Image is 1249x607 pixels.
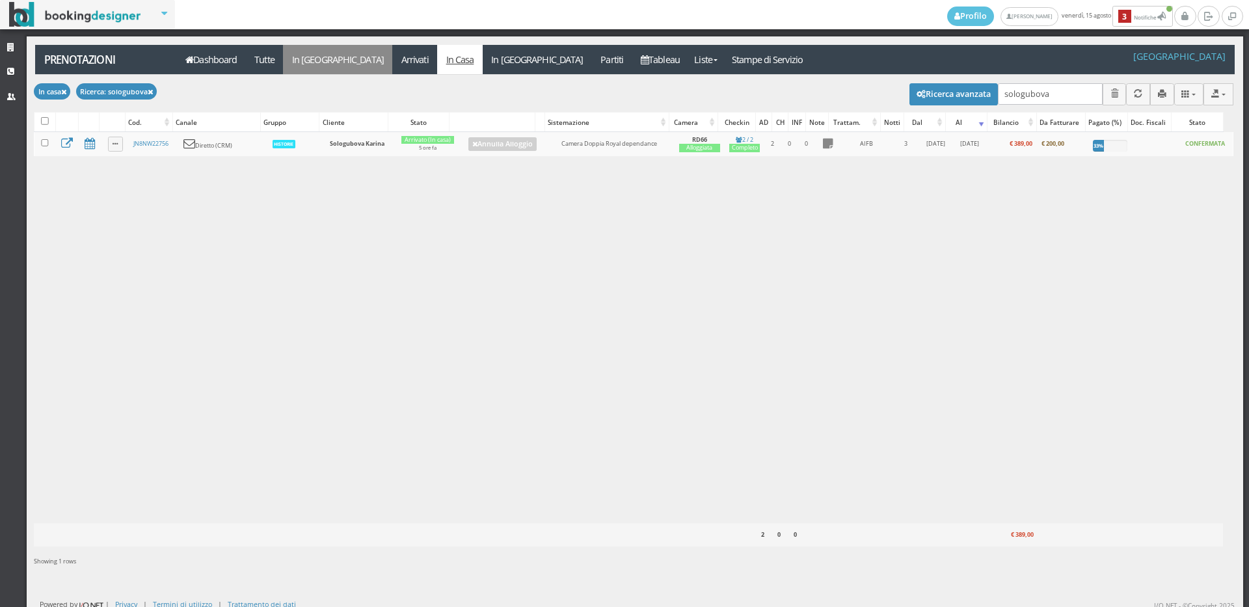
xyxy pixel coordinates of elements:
div: Camera [669,113,718,131]
a: Partiti [592,45,632,74]
div: Cliente [319,113,387,131]
div: Stato [1172,113,1223,131]
td: [DATE] [954,132,986,156]
div: Trattam. [829,113,880,131]
a: In [GEOGRAPHIC_DATA] [483,45,592,74]
button: In casa [34,83,70,100]
td: 2 [764,132,781,156]
b: 2 [761,530,764,539]
a: Dashboard [177,45,246,74]
b: Sologubova Karina [330,139,384,148]
img: BookingDesigner.com [9,2,141,27]
h4: [GEOGRAPHIC_DATA] [1133,51,1226,62]
a: JN8NW22756 [133,139,168,148]
button: Aggiorna [1126,83,1150,105]
button: Ricerca avanzata [909,83,998,105]
td: Diretto (CRM) [179,132,267,156]
a: Profilo [947,7,994,26]
td: 0 [781,132,798,156]
button: Ricerca: sologubova [76,83,157,100]
td: [DATE] [919,132,954,156]
div: Al [946,113,987,131]
div: Note [806,113,828,131]
b: CONFERMATA [1185,139,1225,148]
button: 3Notifiche [1112,6,1173,27]
a: Stampe di Servizio [723,45,812,74]
div: Gruppo [261,113,319,131]
span: Showing 1 rows [34,557,76,565]
a: Prenotazioni [35,45,170,74]
div: CH [772,113,788,131]
b: 3 [1118,10,1131,23]
div: 33% [1093,140,1104,152]
div: Bilancio [987,113,1036,131]
a: In [GEOGRAPHIC_DATA] [283,45,392,74]
a: [PERSON_NAME] [1001,7,1058,26]
a: Arrivati [392,45,437,74]
div: Stato [388,113,450,131]
a: Tutte [246,45,284,74]
div: AD [756,113,772,131]
button: Export [1203,83,1233,105]
div: Canale [173,113,260,131]
td: 0 [798,132,816,156]
div: Cod. [126,113,172,131]
td: Camera Doppia Royal dependance [557,132,675,156]
b: RD66 [692,135,707,144]
div: Arrivato (In casa) [401,136,454,144]
input: Cerca [998,83,1103,105]
div: Sistemazione [545,113,669,131]
a: Liste [688,45,723,74]
small: 5 ore fa [419,144,436,151]
div: Pagato (%) [1086,113,1127,131]
b: Historie [274,141,293,147]
div: Doc. Fiscali [1128,113,1171,131]
b: 0 [777,530,781,539]
span: venerdì, 15 agosto [947,6,1174,27]
div: Da Fatturare [1037,113,1085,131]
div: INF [788,113,805,131]
b: € 200,00 [1041,139,1064,148]
div: Alloggiata [679,144,720,152]
div: Notti [881,113,904,131]
b: € 389,00 [1010,139,1032,148]
a: Historie [271,139,297,148]
div: € 389,00 [987,526,1036,543]
div: Completo [729,144,760,152]
a: Tableau [632,45,689,74]
td: 3 [894,132,919,156]
div: Dal [904,113,945,131]
b: 0 [794,530,797,539]
td: AIFB [840,132,894,156]
a: In Casa [437,45,483,74]
a: 2 / 2Completo [729,135,760,153]
div: Checkin [718,113,755,131]
a: Annulla Alloggio [468,137,537,152]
